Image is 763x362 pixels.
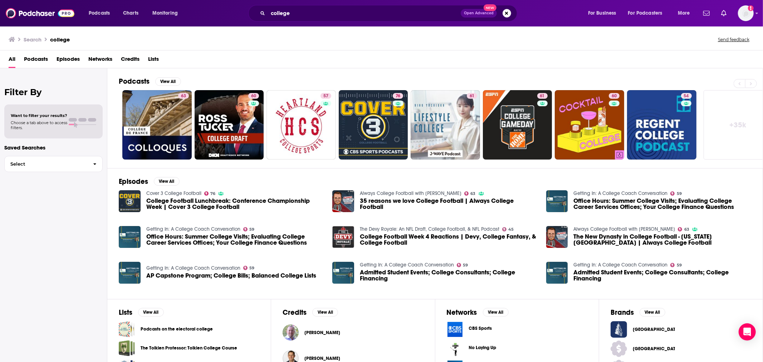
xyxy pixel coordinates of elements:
[573,234,751,246] a: The New Dynasty in College Football - Georgia. | Always College Football
[411,90,480,160] a: 61
[470,93,474,100] span: 61
[119,177,148,186] h2: Episodes
[447,308,477,317] h2: Networks
[738,5,754,21] button: Show profile menu
[716,36,752,43] button: Send feedback
[546,262,568,284] img: Admitted Student Events; College Consultants; College Financing
[718,7,729,19] a: Show notifications dropdown
[748,5,754,11] svg: Add a profile image
[502,227,514,231] a: 45
[469,326,492,331] span: CBS Sports
[484,4,497,11] span: New
[181,93,186,100] span: 63
[681,93,692,99] a: 54
[146,226,240,232] a: Getting In: A College Coach Conversation
[447,321,587,338] a: CBS Sports logoCBS Sports
[243,266,255,270] a: 59
[138,308,164,317] button: View All
[4,87,103,97] h2: Filter By
[611,308,634,317] h2: Brands
[640,308,665,317] button: View All
[611,321,751,338] a: Hillsdale College logo[GEOGRAPHIC_DATA]
[573,226,675,232] a: Always College Football with Greg McElroy
[9,53,15,68] span: All
[146,190,201,196] a: Cover 3 College Football
[447,341,587,357] button: No Laying Up logoNo Laying Up
[573,198,751,210] span: Office Hours: Summer College Visits; Evaluating College Career Services Offices; Your College Fin...
[677,264,682,267] span: 59
[283,324,299,341] a: Robert Farrington
[4,144,103,151] p: Saved Searches
[148,53,159,68] span: Lists
[283,308,307,317] h2: Credits
[119,321,135,337] a: Podcasts on the electoral college
[204,191,216,196] a: 76
[243,227,255,231] a: 59
[119,190,141,212] img: College Football Lunchbreak: Conference Championship Week | Cover 3 College Football
[447,321,463,338] img: CBS Sports logo
[678,227,689,231] a: 63
[146,265,240,271] a: Getting In: A College Coach Conversation
[121,53,140,68] span: Credits
[573,190,667,196] a: Getting In: A College Coach Conversation
[396,93,400,100] span: 76
[627,90,696,160] a: 54
[323,93,328,100] span: 57
[89,8,110,18] span: Podcasts
[588,8,616,18] span: For Business
[210,192,215,195] span: 76
[360,269,538,282] a: Admitted Student Events; College Consultants; College Financing
[700,7,713,19] a: Show notifications dropdown
[304,356,340,361] span: [PERSON_NAME]
[573,234,751,246] span: The New Dynasty in College Football - [US_STATE][GEOGRAPHIC_DATA] | Always College Football
[146,273,316,279] a: AP Capstone Program; College Bills; Balanced College Lists
[332,190,354,212] a: 35 reasons we love College Football | Always College Football
[146,234,324,246] span: Office Hours: Summer College Visits; Evaluating College Career Services Offices; Your College Fin...
[546,190,568,212] a: Office Hours: Summer College Visits; Evaluating College Career Services Offices; Your College Fin...
[88,53,112,68] a: Networks
[463,264,468,267] span: 59
[677,192,682,195] span: 59
[123,8,138,18] span: Charts
[464,191,476,196] a: 63
[6,6,74,20] img: Podchaser - Follow, Share and Rate Podcasts
[469,345,497,351] span: No Laying Up
[84,8,119,19] button: open menu
[332,226,354,248] img: College Football Week 4 Reactions | Devy, College Fantasy, & College Football
[583,8,625,19] button: open menu
[684,228,689,231] span: 63
[633,327,675,332] span: [GEOGRAPHIC_DATA]
[633,346,675,352] span: [GEOGRAPHIC_DATA]
[537,93,548,99] a: 61
[283,321,423,344] button: Robert FarringtonRobert Farrington
[360,190,461,196] a: Always College Football with Greg McElroy
[178,93,189,99] a: 63
[57,53,80,68] span: Episodes
[509,228,514,231] span: 45
[146,198,324,210] a: College Football Lunchbreak: Conference Championship Week | Cover 3 College Football
[5,162,87,166] span: Select
[119,226,141,248] img: Office Hours: Summer College Visits; Evaluating College Career Services Offices; Your College Fin...
[623,8,673,19] button: open menu
[119,177,180,186] a: EpisodesView All
[678,8,690,18] span: More
[483,90,552,160] a: 61
[738,5,754,21] img: User Profile
[283,308,338,317] a: CreditsView All
[304,356,340,361] a: Rick Clark
[266,90,336,160] a: 57
[360,198,538,210] a: 35 reasons we love College Football | Always College Football
[195,90,264,160] a: 60
[540,93,545,100] span: 61
[312,308,338,317] button: View All
[739,323,756,341] div: Open Intercom Messenger
[332,262,354,284] img: Admitted Student Events; College Consultants; College Financing
[154,177,180,186] button: View All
